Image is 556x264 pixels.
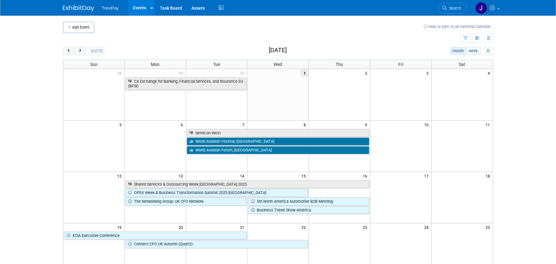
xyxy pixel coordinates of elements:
[187,129,369,137] a: Semicon West
[119,121,124,128] span: 5
[485,223,493,231] span: 25
[336,62,343,67] span: Thu
[178,223,186,231] span: 20
[89,47,105,55] button: [DATE]
[180,121,186,128] span: 6
[90,62,98,67] span: Sun
[239,172,247,180] span: 14
[487,69,493,77] span: 4
[364,69,370,77] span: 2
[274,62,282,67] span: Wed
[362,223,370,231] span: 23
[424,172,431,180] span: 17
[364,121,370,128] span: 9
[117,172,124,180] span: 12
[63,47,74,55] button: prev
[303,121,309,128] span: 8
[125,240,308,248] a: Connect CFO UK Autumn (Quartz)
[447,6,461,11] span: Search
[459,62,465,67] span: Sat
[239,69,247,77] span: 30
[301,223,309,231] span: 22
[362,172,370,180] span: 16
[486,49,490,53] i: Personalize Calendar
[466,47,481,55] button: week
[450,47,467,55] button: month
[424,223,431,231] span: 24
[439,3,467,14] a: Search
[485,172,493,180] span: 18
[63,5,94,12] img: ExhibitDay
[187,137,369,146] a: World Aviation Festival, [GEOGRAPHIC_DATA]
[248,206,369,214] a: Business Travel Show America
[426,69,431,77] span: 3
[424,24,493,29] a: How to sync to an external calendar...
[125,197,247,206] a: The Networking Group: UK CFO Network
[269,47,287,54] h2: [DATE]
[239,223,247,231] span: 21
[125,189,308,197] a: OPEX Week & Business Transformation Summit 2025 [GEOGRAPHIC_DATA]
[475,2,487,14] img: Jim Salerno
[125,180,369,188] a: Shared Services & Outsourcing Week [GEOGRAPHIC_DATA] 2025
[151,62,160,67] span: Mon
[63,22,94,33] button: Add Event
[178,69,186,77] span: 29
[125,77,247,90] a: CX Exchange for Banking, Financial Services, and Insurance EU (BFSI)
[242,121,247,128] span: 7
[117,69,124,77] span: 28
[187,146,369,154] a: World Aviation Forum, [GEOGRAPHIC_DATA]
[213,62,220,67] span: Tue
[484,47,493,55] button: myCustomButton
[64,232,247,240] a: ECIA Executive Conference
[248,197,369,206] a: 5th North America Automotive B2B Meeting
[424,121,431,128] span: 10
[74,47,86,55] button: next
[117,223,124,231] span: 19
[102,6,119,11] span: TreviPay
[485,121,493,128] span: 11
[398,62,403,67] span: Fri
[300,69,309,77] span: 1
[301,172,309,180] span: 15
[178,172,186,180] span: 13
